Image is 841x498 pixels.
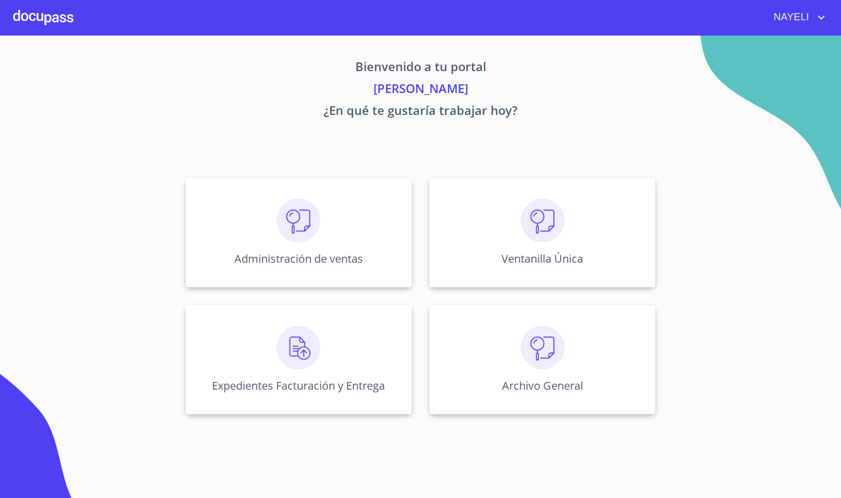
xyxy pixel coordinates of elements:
p: Archivo General [502,378,583,393]
p: ¿En qué te gustaría trabajar hoy? [83,101,758,123]
span: NAYELI [765,9,815,26]
p: [PERSON_NAME] [83,79,758,101]
img: consulta.png [277,199,320,242]
img: carga.png [277,326,320,369]
p: Expedientes Facturación y Entrega [212,378,385,393]
p: Administración de ventas [234,251,363,266]
p: Bienvenido a tu portal [83,57,758,79]
img: consulta.png [521,326,564,369]
p: Ventanilla Única [502,251,583,266]
img: consulta.png [521,199,564,242]
button: account of current user [765,9,828,26]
